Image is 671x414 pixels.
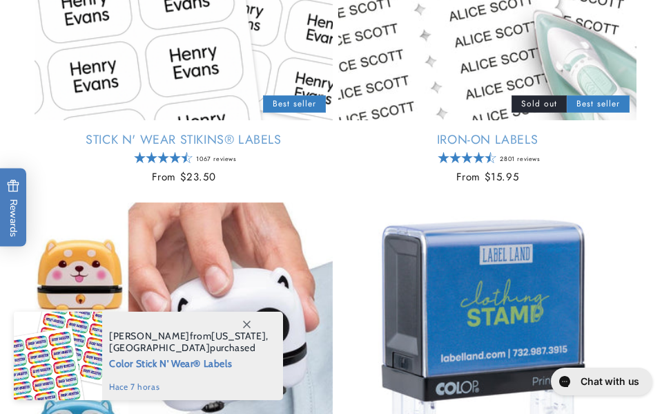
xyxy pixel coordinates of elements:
[109,341,210,354] span: [GEOGRAPHIC_DATA]
[7,179,20,236] span: Rewards
[338,132,636,148] a: Iron-On Labels
[211,330,266,342] span: [US_STATE]
[109,330,269,354] span: from , purchased
[544,363,657,400] iframe: Gorgias live chat messenger
[35,132,333,148] a: Stick N' Wear Stikins® Labels
[109,381,269,393] span: hace 7 horas
[109,354,269,371] span: Color Stick N' Wear® Labels
[109,330,190,342] span: [PERSON_NAME]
